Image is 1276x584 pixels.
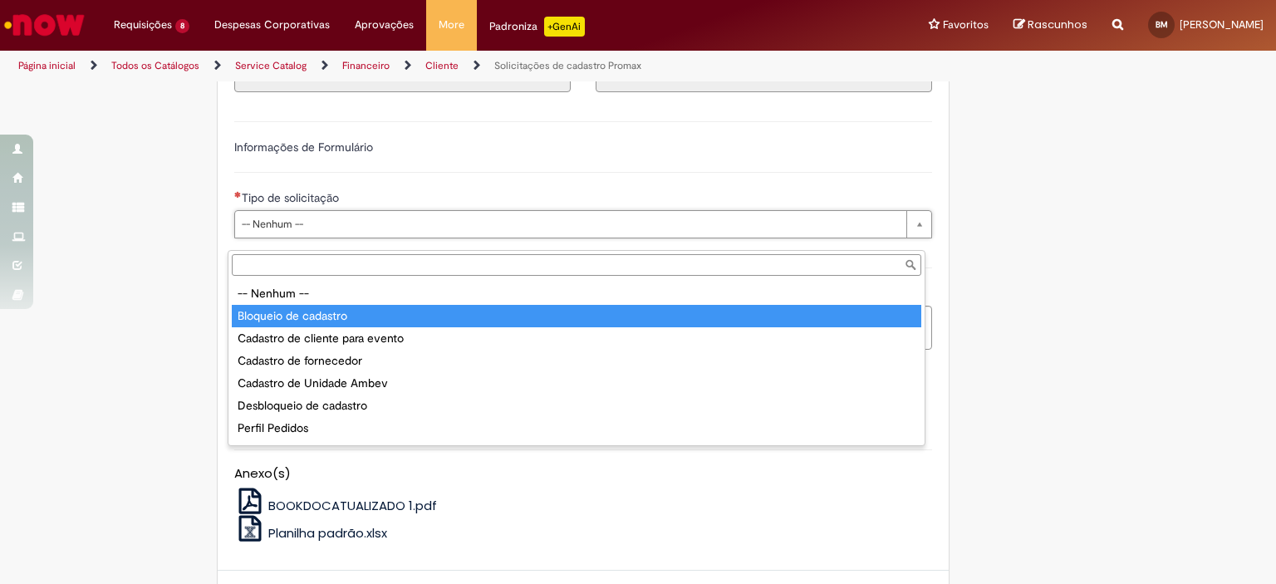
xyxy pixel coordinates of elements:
[232,350,921,372] div: Cadastro de fornecedor
[232,327,921,350] div: Cadastro de cliente para evento
[232,305,921,327] div: Bloqueio de cadastro
[232,417,921,439] div: Perfil Pedidos
[232,282,921,305] div: -- Nenhum --
[228,279,925,445] ul: Tipo de solicitação
[232,439,921,462] div: Reativação de Cadastro de Clientes Promax
[232,395,921,417] div: Desbloqueio de cadastro
[232,372,921,395] div: Cadastro de Unidade Ambev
